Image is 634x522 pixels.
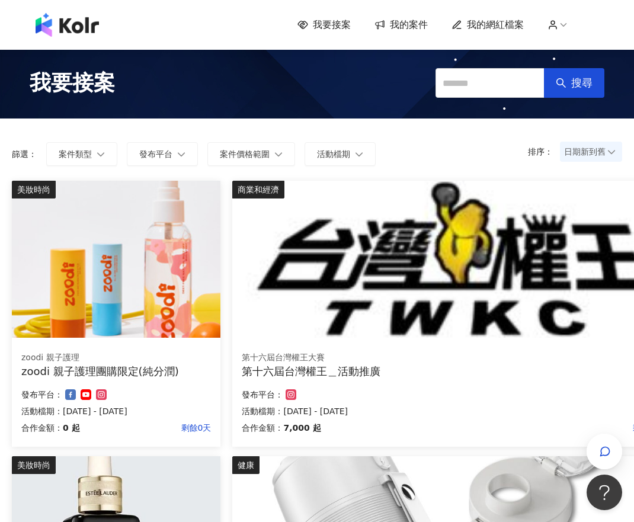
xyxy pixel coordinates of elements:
span: 活動檔期 [317,149,350,159]
div: 健康 [232,456,260,474]
span: 搜尋 [571,76,593,89]
button: 案件價格範圍 [207,142,295,166]
span: 日期新到舊 [564,143,618,161]
img: zoodi 全系列商品 [12,181,220,338]
p: 排序： [528,147,560,156]
span: 我的網紅檔案 [467,18,524,31]
iframe: Help Scout Beacon - Open [587,475,622,510]
button: 搜尋 [544,68,604,98]
span: 發布平台 [139,149,172,159]
span: 我要接案 [30,68,115,98]
p: 0 起 [63,421,80,435]
div: 美妝時尚 [12,181,56,198]
span: 案件類型 [59,149,92,159]
p: 篩選： [12,149,37,159]
span: 我要接案 [313,18,351,31]
a: 我要接案 [297,18,351,31]
button: 發布平台 [127,142,198,166]
img: logo [36,13,99,37]
p: 活動檔期：[DATE] - [DATE] [21,404,211,418]
p: 剩餘0天 [80,421,212,435]
p: 合作金額： [21,421,63,435]
div: 美妝時尚 [12,456,56,474]
span: 案件價格範圍 [220,149,270,159]
a: 我的案件 [374,18,428,31]
p: 合作金額： [242,421,283,435]
div: 商業和經濟 [232,181,284,198]
div: zoodi 親子護理 [21,352,211,364]
a: 我的網紅檔案 [452,18,524,31]
p: 發布平台： [21,388,63,402]
span: search [556,78,566,88]
button: 活動檔期 [305,142,376,166]
span: 我的案件 [390,18,428,31]
button: 案件類型 [46,142,117,166]
p: 7,000 起 [283,421,321,435]
div: zoodi 親子護理團購限定(純分潤) [21,364,211,379]
p: 發布平台： [242,388,283,402]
